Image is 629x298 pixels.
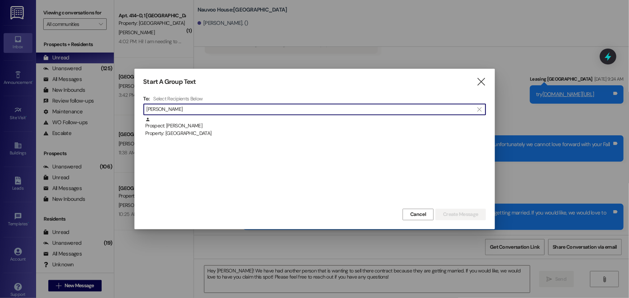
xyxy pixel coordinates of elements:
[143,78,196,86] h3: Start A Group Text
[153,95,203,102] h4: Select Recipients Below
[143,95,150,102] h3: To:
[476,78,486,86] i: 
[145,117,486,137] div: Prospect: [PERSON_NAME]
[478,107,482,112] i: 
[143,117,486,135] div: Prospect: [PERSON_NAME]Property: [GEOGRAPHIC_DATA]
[410,211,426,218] span: Cancel
[145,130,486,137] div: Property: [GEOGRAPHIC_DATA]
[147,104,474,114] input: Search for any contact or apartment
[403,209,434,220] button: Cancel
[474,104,486,115] button: Clear text
[435,209,486,220] button: Create Message
[443,211,478,218] span: Create Message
